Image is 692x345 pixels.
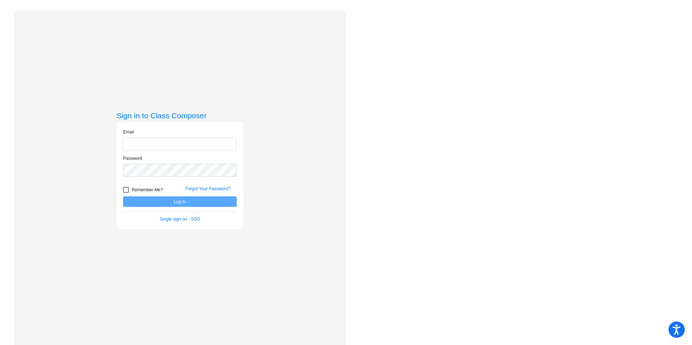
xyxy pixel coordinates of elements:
[132,186,163,194] span: Remember Me?
[117,111,243,120] h3: Sign in to Class Composer
[123,129,134,135] label: Email
[185,186,231,191] a: Forgot Your Password?
[160,217,200,222] a: Single sign on - SSO
[123,196,237,207] button: Log In
[123,155,142,162] label: Password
